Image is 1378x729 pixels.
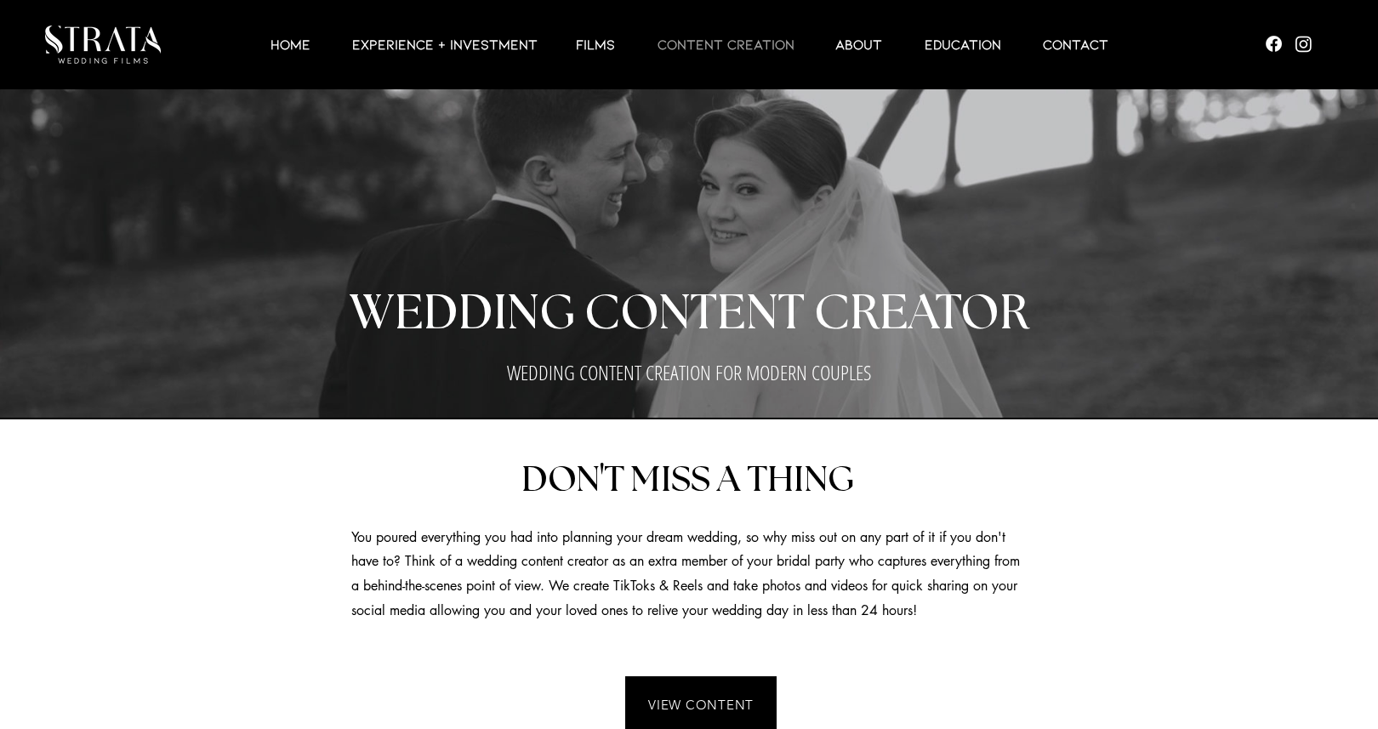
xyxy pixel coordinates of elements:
[604,462,854,498] span: T MISS A THING
[649,34,803,54] p: CONTENT CREATION
[344,34,546,54] p: EXPERIENCE + INVESTMENT
[162,34,1216,54] nav: Site
[349,290,1029,338] span: WEDDING CONTENT CREATOR
[351,528,1020,619] span: You poured everything you had into planning your dream wedding, so why miss out on any part of it...
[827,34,891,54] p: ABOUT
[636,34,814,54] a: CONTENT CREATION
[1263,33,1314,54] ul: Social Bar
[1034,34,1117,54] p: Contact
[567,34,624,54] p: Films
[1022,34,1129,54] a: Contact
[648,697,754,713] span: VIEW CONTENT
[916,34,1010,54] p: EDUCATION
[903,34,1022,54] a: EDUCATION
[555,34,636,54] a: Films
[814,34,903,54] a: ABOUT
[521,462,600,498] span: DON
[45,26,161,64] img: LUX STRATA TEST_edited.png
[331,34,555,54] a: EXPERIENCE + INVESTMENT
[507,358,871,386] span: WEDDING CONTENT CREATION FOR MODERN COUPLES
[249,34,331,54] a: HOME
[600,456,604,500] span: '
[262,34,319,54] p: HOME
